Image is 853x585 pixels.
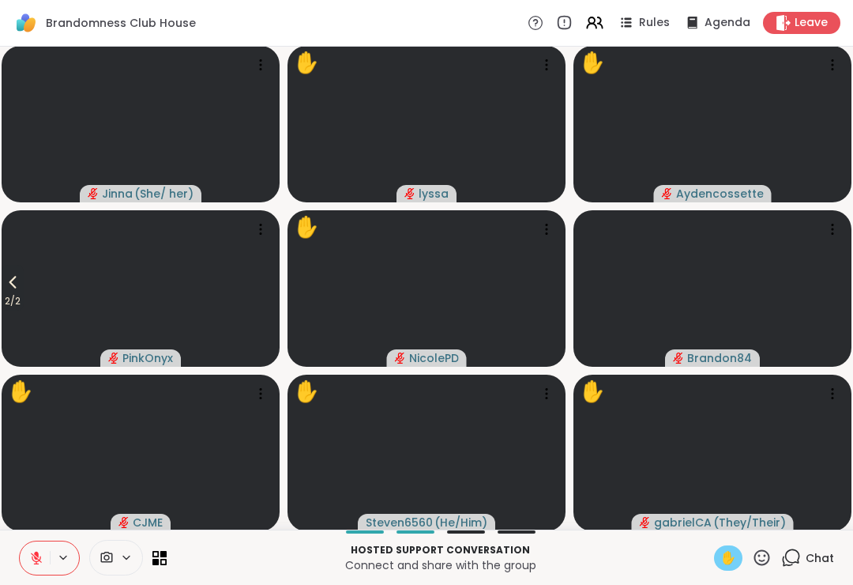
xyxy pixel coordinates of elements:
[713,515,786,530] span: ( They/Their )
[676,186,764,202] span: Aydencossette
[639,15,670,31] span: Rules
[294,376,319,407] div: ✋
[434,515,487,530] span: ( He/Him )
[673,353,684,364] span: audio-muted
[419,186,449,202] span: lyssa
[134,186,194,202] span: ( She/ her )
[176,557,705,573] p: Connect and share with the group
[102,186,133,202] span: Jinna
[8,376,33,407] div: ✋
[795,15,828,31] span: Leave
[13,9,39,36] img: ShareWell Logomark
[640,517,651,528] span: audio-muted
[294,47,319,78] div: ✋
[395,353,406,364] span: audio-muted
[88,188,99,199] span: audio-muted
[118,517,130,528] span: audio-muted
[580,376,605,407] div: ✋
[133,515,163,530] span: CJME
[705,15,750,31] span: Agenda
[294,212,319,243] div: ✋
[46,15,196,31] span: Brandomness Club House
[108,353,119,364] span: audio-muted
[654,515,712,530] span: gabrielCA
[687,350,752,366] span: Brandon84
[176,543,705,557] p: Hosted support conversation
[366,515,433,530] span: Steven6560
[720,549,736,568] span: ✋
[662,188,673,199] span: audio-muted
[409,350,459,366] span: NicolePD
[580,47,605,78] div: ✋
[2,265,24,311] button: 2/2
[806,550,834,566] span: Chat
[2,292,24,311] span: 2 / 2
[122,350,173,366] span: PinkOnyx
[404,188,415,199] span: audio-muted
